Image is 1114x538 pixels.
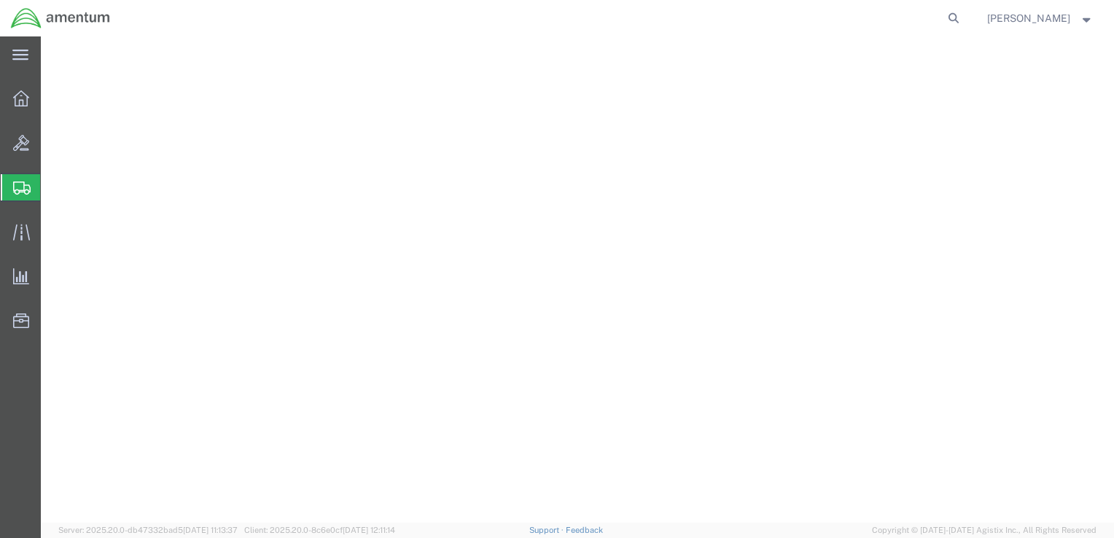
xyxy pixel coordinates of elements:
[872,524,1097,537] span: Copyright © [DATE]-[DATE] Agistix Inc., All Rights Reserved
[10,7,111,29] img: logo
[41,36,1114,523] iframe: FS Legacy Container
[183,526,238,534] span: [DATE] 11:13:37
[566,526,603,534] a: Feedback
[58,526,238,534] span: Server: 2025.20.0-db47332bad5
[987,10,1070,26] span: Ronald Pineda
[343,526,395,534] span: [DATE] 12:11:14
[244,526,395,534] span: Client: 2025.20.0-8c6e0cf
[529,526,566,534] a: Support
[986,9,1094,27] button: [PERSON_NAME]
